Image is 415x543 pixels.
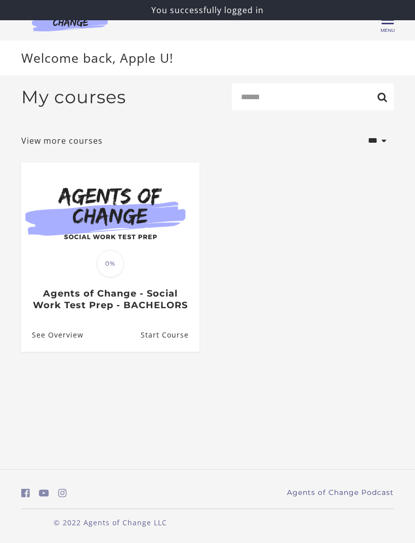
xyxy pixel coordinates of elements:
[21,87,126,108] h2: My courses
[58,486,67,500] a: https://www.instagram.com/agentsofchangeprep/ (Open in a new window)
[21,319,84,352] a: Agents of Change - Social Work Test Prep - BACHELORS: See Overview
[21,517,199,528] p: © 2022 Agents of Change LLC
[39,486,49,500] a: https://www.youtube.com/c/AgentsofChangeTestPrepbyMeaganMitchell (Open in a new window)
[58,488,67,498] i: https://www.instagram.com/agentsofchangeprep/ (Open in a new window)
[381,27,395,33] span: Menu
[4,4,411,16] p: You successfully logged in
[21,488,30,498] i: https://www.facebook.com/groups/aswbtestprep (Open in a new window)
[21,49,394,68] p: Welcome back, Apple U!
[287,487,394,498] a: Agents of Change Podcast
[97,250,124,277] span: 0%
[21,486,30,500] a: https://www.facebook.com/groups/aswbtestprep (Open in a new window)
[21,135,103,147] a: View more courses
[39,488,49,498] i: https://www.youtube.com/c/AgentsofChangeTestPrepbyMeaganMitchell (Open in a new window)
[141,319,199,352] a: Agents of Change - Social Work Test Prep - BACHELORS: Resume Course
[32,288,188,311] h3: Agents of Change - Social Work Test Prep - BACHELORS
